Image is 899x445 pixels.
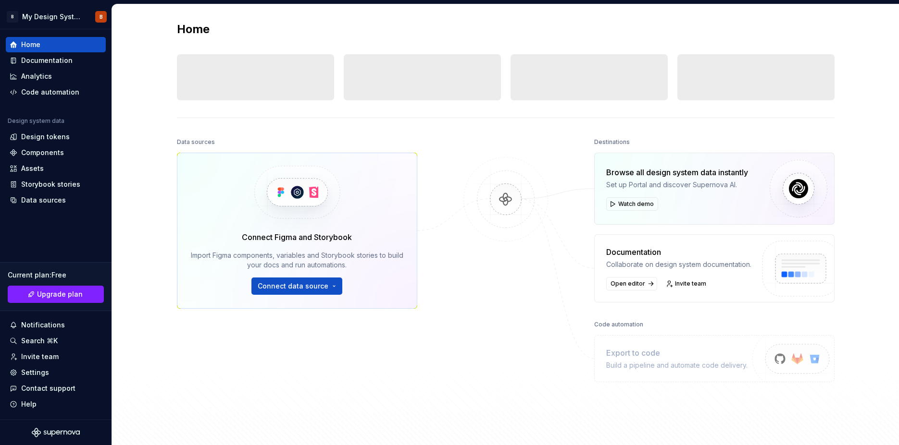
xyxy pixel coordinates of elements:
h2: Home [177,22,210,37]
div: Settings [21,368,49,377]
div: Search ⌘K [21,336,58,346]
div: Set up Portal and discover Supernova AI. [606,180,748,190]
div: My Design System [22,12,84,22]
span: Invite team [675,280,706,288]
div: Design system data [8,117,64,125]
div: Code automation [594,318,643,331]
div: Connect Figma and Storybook [242,231,352,243]
button: Watch demo [606,197,658,211]
a: Documentation [6,53,106,68]
svg: Supernova Logo [32,428,80,437]
div: Help [21,399,37,409]
a: Invite team [6,349,106,364]
button: Connect data source [251,277,342,295]
a: Home [6,37,106,52]
span: Open editor [611,280,645,288]
a: Assets [6,161,106,176]
a: Data sources [6,192,106,208]
div: B [100,13,103,21]
div: Browse all design system data instantly [606,167,748,178]
div: Export to code [606,347,748,359]
span: Connect data source [258,281,328,291]
div: Storybook stories [21,180,80,189]
div: Code automation [21,87,79,97]
a: Upgrade plan [8,286,104,303]
div: Assets [21,164,44,173]
a: Components [6,145,106,160]
div: Data sources [177,135,215,149]
div: Collaborate on design system documentation. [606,260,751,269]
div: Data sources [21,195,66,205]
div: Build a pipeline and automate code delivery. [606,361,748,370]
div: Design tokens [21,132,70,142]
a: Code automation [6,84,106,100]
button: Help [6,397,106,412]
div: Import Figma components, variables and Storybook stories to build your docs and run automations. [191,251,403,270]
div: Invite team [21,352,59,361]
div: Contact support [21,384,75,393]
button: Contact support [6,381,106,396]
div: Notifications [21,320,65,330]
a: Settings [6,365,106,380]
span: Upgrade plan [37,289,83,299]
div: Documentation [606,246,751,258]
div: Current plan : Free [8,270,104,280]
span: Watch demo [618,200,654,208]
div: Analytics [21,72,52,81]
div: Destinations [594,135,630,149]
a: Design tokens [6,129,106,144]
div: Home [21,40,40,49]
a: Storybook stories [6,177,106,192]
a: Analytics [6,69,106,84]
div: Documentation [21,56,73,65]
button: Notifications [6,317,106,333]
button: BMy Design SystemB [2,6,110,27]
button: Search ⌘K [6,333,106,349]
div: Components [21,148,64,157]
a: Invite team [663,277,711,290]
a: Open editor [606,277,657,290]
div: B [7,11,18,23]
